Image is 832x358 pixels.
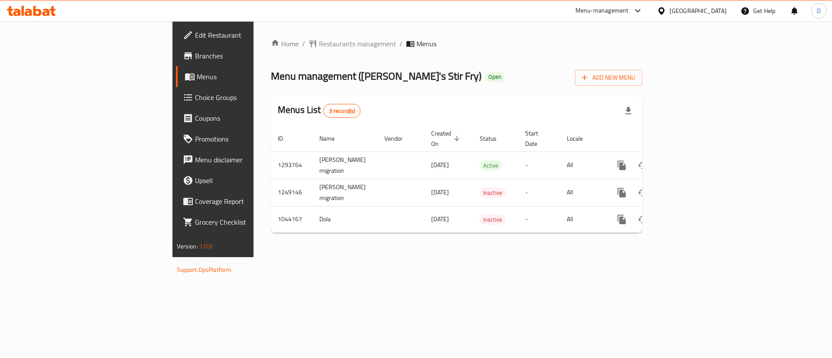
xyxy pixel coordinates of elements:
button: Change Status [632,155,653,176]
span: [DATE] [431,213,449,225]
span: Inactive [480,215,506,225]
a: Promotions [176,129,312,149]
table: enhanced table [271,126,702,233]
span: [DATE] [431,187,449,198]
span: Inactive [480,188,506,198]
button: Add New Menu [575,70,642,86]
div: Open [485,72,505,82]
span: Choice Groups [195,92,305,103]
span: Open [485,73,505,81]
span: Menus [416,39,436,49]
a: Branches [176,45,312,66]
a: Edit Restaurant [176,25,312,45]
span: Coverage Report [195,196,305,206]
th: Actions [604,126,702,152]
span: Promotions [195,134,305,144]
a: Support.OpsPlatform [177,264,232,275]
td: All [560,152,604,179]
nav: breadcrumb [271,39,642,49]
span: Upsell [195,175,305,186]
button: more [611,182,632,203]
td: - [518,179,560,206]
button: more [611,155,632,176]
span: Add New Menu [582,72,635,83]
div: Active [480,160,502,171]
div: Total records count [323,104,361,118]
td: - [518,152,560,179]
a: Coverage Report [176,191,312,212]
td: [PERSON_NAME] migration [312,152,377,179]
span: Name [319,133,346,144]
a: Grocery Checklist [176,212,312,232]
span: Vendor [384,133,414,144]
button: Change Status [632,182,653,203]
td: Dola [312,206,377,232]
span: Grocery Checklist [195,217,305,227]
a: Choice Groups [176,87,312,108]
span: ID [278,133,294,144]
span: Version: [177,241,198,252]
button: more [611,209,632,230]
span: Restaurants management [319,39,396,49]
div: Inactive [480,214,506,225]
span: Menu management ( [PERSON_NAME]'s Stir Fry ) [271,66,481,86]
span: Edit Restaurant [195,30,305,40]
span: Status [480,133,508,144]
span: 1.0.0 [199,241,213,252]
span: Active [480,161,502,171]
a: Menus [176,66,312,87]
td: All [560,206,604,232]
span: Get support on: [177,255,217,267]
div: Export file [618,100,639,121]
a: Menu disclaimer [176,149,312,170]
span: D [817,6,821,16]
span: Menus [197,71,305,82]
a: Restaurants management [309,39,396,49]
span: Locale [567,133,594,144]
div: Menu-management [575,6,629,16]
h2: Menus List [278,103,361,118]
a: Coupons [176,108,312,129]
td: All [560,179,604,206]
li: / [400,39,403,49]
div: [GEOGRAPHIC_DATA] [669,6,727,16]
span: Coupons [195,113,305,123]
td: [PERSON_NAME] migration [312,179,377,206]
span: Start Date [525,128,549,149]
span: Branches [195,51,305,61]
span: Menu disclaimer [195,155,305,165]
td: - [518,206,560,232]
span: Created On [431,128,462,149]
span: [DATE] [431,159,449,171]
button: Change Status [632,209,653,230]
span: 3 record(s) [324,107,361,115]
a: Upsell [176,170,312,191]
